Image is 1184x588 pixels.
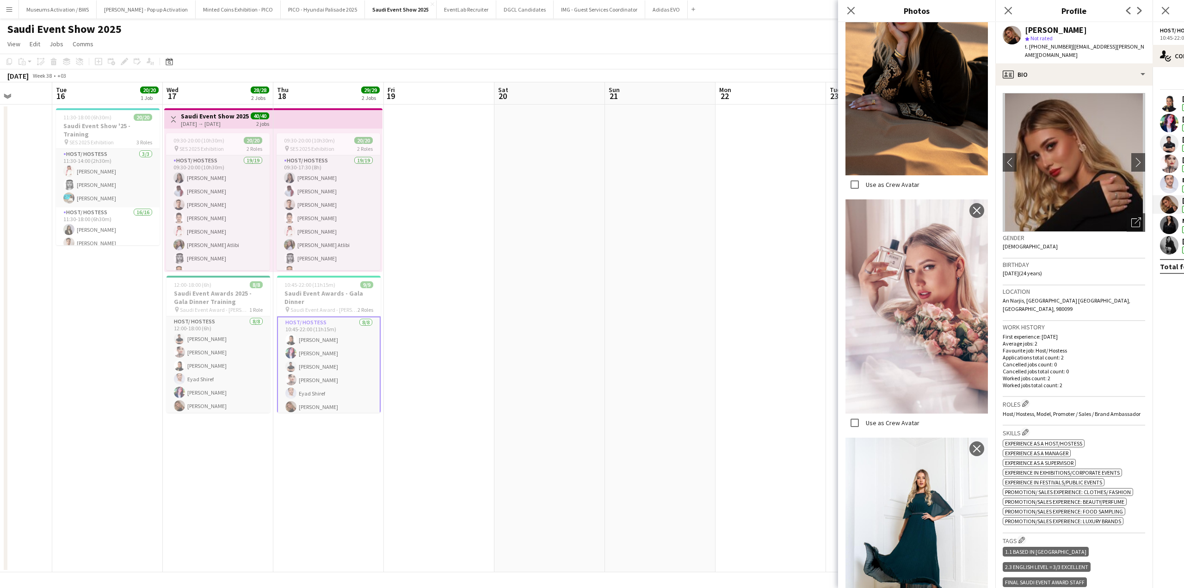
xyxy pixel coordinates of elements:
p: Worked jobs total count: 2 [1003,382,1145,389]
span: 29/29 [361,87,380,93]
span: An Narjis, [GEOGRAPHIC_DATA] [GEOGRAPHIC_DATA], [GEOGRAPHIC_DATA], 980099 [1003,297,1130,312]
label: Use as Crew Avatar [864,419,919,427]
span: Promotion/Sales Experience: Beauty/Perfume [1005,498,1124,505]
span: 2 Roles [357,145,373,152]
button: Saudi Event Show 2025 [365,0,437,19]
span: Jobs [49,40,63,48]
span: Sun [609,86,620,94]
h3: Saudi Event Show 2025 [181,112,249,120]
div: +03 [57,72,66,79]
span: 1 Role [249,306,263,313]
span: 22 [718,91,731,101]
app-card-role: Host/ Hostess8/812:00-18:00 (6h)[PERSON_NAME][PERSON_NAME][PERSON_NAME]Eyad Shiref[PERSON_NAME][P... [166,316,270,445]
span: Experience as a Host/Hostess [1005,440,1082,447]
h3: Saudi Event Awards 2025 - Gala Dinner Training [166,289,270,306]
button: Minted Coins Exhibition - PICO [196,0,281,19]
span: 09:30-20:00 (10h30m) [173,137,224,144]
span: SES 2025 Exhibition [69,139,114,146]
div: [PERSON_NAME] [1025,26,1087,34]
span: Saudi Event Award - [PERSON_NAME] [180,306,249,313]
button: DGCL Candidates [496,0,554,19]
span: 09:30-20:00 (10h30m) [284,137,335,144]
app-card-role: Host/ Hostess3/311:30-14:00 (2h30m)[PERSON_NAME][PERSON_NAME][PERSON_NAME] [56,149,160,207]
h3: Birthday [1003,260,1145,269]
span: Saudi Event Award - [PERSON_NAME] [290,306,358,313]
span: 11:30-18:00 (6h30m) [63,114,111,121]
span: Mon [719,86,731,94]
span: 20/20 [244,137,262,144]
span: Tue [56,86,67,94]
h3: Profile [995,5,1153,17]
app-job-card: 10:45-22:00 (11h15m)9/9Saudi Event Awards - Gala Dinner Saudi Event Award - [PERSON_NAME]2 RolesH... [277,276,381,413]
a: View [4,38,24,50]
span: Experience as a Manager [1005,450,1068,457]
app-job-card: 12:00-18:00 (6h)8/8Saudi Event Awards 2025 - Gala Dinner Training Saudi Event Award - [PERSON_NAM... [166,276,270,413]
button: PICO - Hyundai Palisade 2025 [281,0,365,19]
label: Use as Crew Avatar [864,180,919,189]
span: Sat [498,86,508,94]
span: | [EMAIL_ADDRESS][PERSON_NAME][DOMAIN_NAME] [1025,43,1144,58]
span: 20 [497,91,508,101]
span: Promotion/Sales Experience: Food Sampling [1005,508,1123,515]
button: EventLab Recruiter [437,0,496,19]
div: Bio [995,63,1153,86]
span: 16 [55,91,67,101]
span: SES 2025 Exhibition [290,145,334,152]
span: SES 2025 Exhibition [179,145,224,152]
span: 17 [165,91,179,101]
h3: Photos [838,5,995,17]
span: [DATE] (24 years) [1003,270,1042,277]
span: Experience in Festivals/Public Events [1005,479,1102,486]
p: First experience: [DATE] [1003,333,1145,340]
img: Crew avatar or photo [1003,93,1145,232]
button: Adidas EVO [645,0,688,19]
span: 8/8 [250,281,263,288]
h3: Roles [1003,399,1145,409]
span: Thu [277,86,289,94]
div: 2 Jobs [251,94,269,101]
a: Edit [26,38,44,50]
span: Promotion/ Sales Experience: Clothes/ Fashion [1005,489,1131,495]
span: Comms [73,40,93,48]
span: 20/20 [354,137,373,144]
span: Week 38 [31,72,54,79]
span: View [7,40,20,48]
h3: Work history [1003,323,1145,331]
button: [PERSON_NAME] - Pop up Activation [97,0,196,19]
span: Not rated [1030,35,1053,42]
span: 3 Roles [136,139,152,146]
span: 18 [276,91,289,101]
h3: Gender [1003,234,1145,242]
h3: Location [1003,287,1145,296]
span: 9/9 [360,281,373,288]
app-job-card: 09:30-20:00 (10h30m)20/20 SES 2025 Exhibition2 RolesHost/ Hostess19/1909:30-20:00 (10h30m)[PERSON... [166,133,270,270]
img: Crew photo 1119359 [845,199,988,413]
p: Average jobs: 2 [1003,340,1145,347]
app-card-role: Host/ Hostess16/1611:30-18:00 (6h30m)[PERSON_NAME][PERSON_NAME] [56,207,160,440]
app-card-role: Host/ Hostess19/1909:30-17:30 (8h)[PERSON_NAME][PERSON_NAME][PERSON_NAME][PERSON_NAME][PERSON_NAM... [277,155,380,428]
span: 19 [386,91,395,101]
h3: Tags [1003,535,1145,545]
span: 21 [607,91,620,101]
h3: Skills [1003,427,1145,437]
span: Host/ Hostess, Model, Promoter / Sales / Brand Ambassador [1003,410,1141,417]
span: 2 Roles [358,306,373,313]
p: Worked jobs count: 2 [1003,375,1145,382]
div: [DATE] [7,71,29,80]
div: 2.3 English Level = 3/3 Excellent [1003,562,1091,572]
p: Cancelled jobs count: 0 [1003,361,1145,368]
app-job-card: 09:30-20:00 (10h30m)20/20 SES 2025 Exhibition2 RolesHost/ Hostess19/1909:30-17:30 (8h)[PERSON_NAM... [277,133,380,270]
app-card-role: Host/ Hostess19/1909:30-20:00 (10h30m)[PERSON_NAME][PERSON_NAME][PERSON_NAME][PERSON_NAME][PERSON... [166,155,270,428]
a: Comms [69,38,97,50]
span: t. [PHONE_NUMBER] [1025,43,1073,50]
app-card-role: Host/ Hostess8/810:45-22:00 (11h15m)[PERSON_NAME][PERSON_NAME][PERSON_NAME][PERSON_NAME]Eyad Shir... [277,316,381,446]
span: Fri [388,86,395,94]
p: Applications total count: 2 [1003,354,1145,361]
span: 20/20 [140,87,159,93]
div: Open photos pop-in [1127,213,1145,232]
span: Wed [166,86,179,94]
span: Experience as a Supervisor [1005,459,1073,466]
